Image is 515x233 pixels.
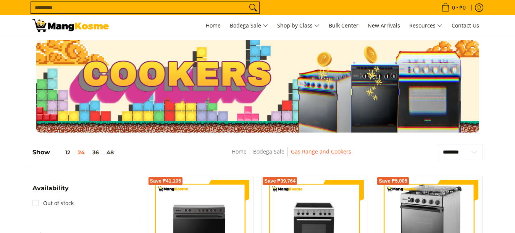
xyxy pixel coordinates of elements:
[74,149,89,155] button: 24
[150,179,181,183] span: Save ₱41,105
[451,5,456,10] span: 0
[253,148,284,155] a: Bodega Sale
[103,149,118,155] button: 48
[247,2,259,13] button: Search
[277,21,320,31] span: Shop by Class
[325,15,362,36] a: Bulk Center
[379,179,407,183] span: Save ₱5,005
[206,22,221,29] span: Home
[89,149,103,155] button: 36
[32,185,69,197] summary: Open
[32,149,118,156] h5: Show
[202,15,224,36] a: Home
[364,15,404,36] a: New Arrivals
[32,185,69,191] span: Availability
[264,179,295,183] span: Save ₱39,764
[439,3,468,12] span: •
[32,19,109,32] img: Gas Cookers &amp; Rangehood l Mang Kosme: Home Appliances Warehouse Sale
[458,5,467,10] span: ₱0
[230,21,268,31] span: Bodega Sale
[291,148,351,155] a: Gas Range and Cookers
[50,149,74,155] button: 12
[329,22,358,29] span: Bulk Center
[116,15,483,36] nav: Main Menu
[405,15,446,36] a: Resources
[32,197,74,209] a: Out of stock
[452,22,479,29] span: Contact Us
[409,21,442,31] span: Resources
[232,148,247,155] a: Home
[273,15,323,36] a: Shop by Class
[226,15,272,36] a: Bodega Sale
[368,22,400,29] span: New Arrivals
[448,15,483,36] a: Contact Us
[177,147,406,164] nav: Breadcrumbs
